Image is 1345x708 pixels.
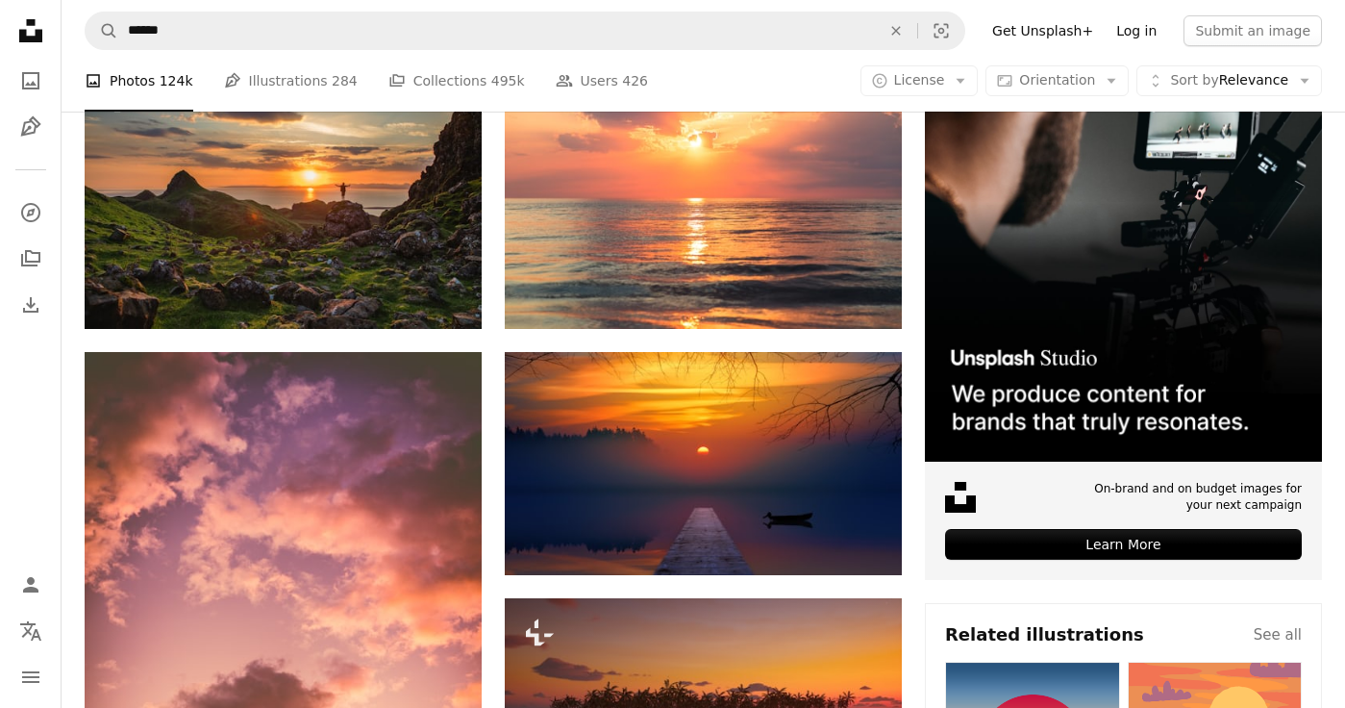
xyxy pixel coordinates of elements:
[556,50,648,112] a: Users 426
[1105,15,1168,46] a: Log in
[12,12,50,54] a: Home — Unsplash
[86,13,118,49] button: Search Unsplash
[12,240,50,278] a: Collections
[1136,65,1322,96] button: Sort byRelevance
[945,482,976,513] img: file-1631678316303-ed18b8b5cb9cimage
[224,50,358,112] a: Illustrations 284
[1170,71,1288,90] span: Relevance
[85,12,965,50] form: Find visuals sitewide
[12,566,50,604] a: Log in / Sign up
[505,64,902,329] img: sea under white clouds at golden hour
[985,65,1129,96] button: Orientation
[505,352,902,575] img: brown boat near dock
[925,64,1322,462] img: file-1715652217532-464736461acbimage
[945,623,1144,646] h4: Related illustrations
[894,72,945,88] span: License
[1019,72,1095,88] span: Orientation
[981,15,1105,46] a: Get Unsplash+
[85,64,482,329] img: a man standing on top of a lush green hillside
[860,65,979,96] button: License
[622,70,648,91] span: 426
[1183,15,1322,46] button: Submit an image
[1083,481,1302,514] span: On-brand and on budget images for your next campaign
[388,50,525,112] a: Collections 495k
[925,64,1322,580] a: On-brand and on budget images for your next campaignLearn More
[12,658,50,696] button: Menu
[1254,623,1302,646] a: See all
[945,529,1302,560] div: Learn More
[875,13,917,49] button: Clear
[332,70,358,91] span: 284
[12,193,50,232] a: Explore
[505,455,902,472] a: brown boat near dock
[12,62,50,100] a: Photos
[12,612,50,650] button: Language
[85,642,482,659] a: photo of cumulus clouds during golden hour
[12,108,50,146] a: Illustrations
[491,70,525,91] span: 495k
[918,13,964,49] button: Visual search
[12,286,50,324] a: Download History
[505,188,902,205] a: sea under white clouds at golden hour
[85,188,482,205] a: a man standing on top of a lush green hillside
[1170,72,1218,88] span: Sort by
